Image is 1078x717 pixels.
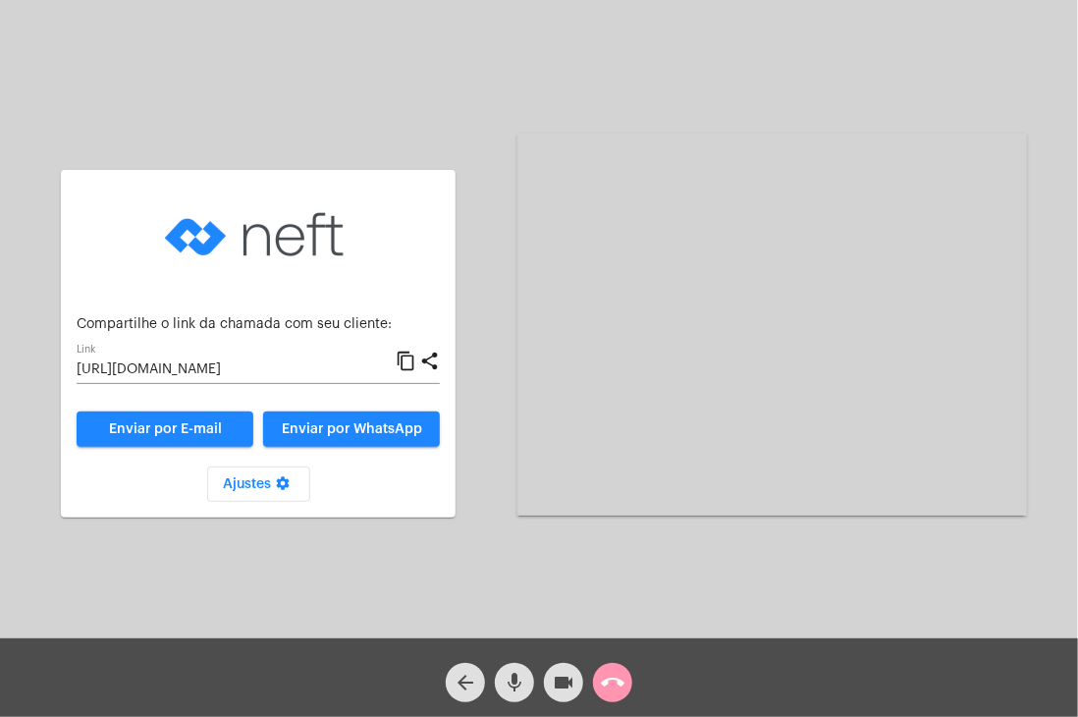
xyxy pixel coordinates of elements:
p: Compartilhe o link da chamada com seu cliente: [77,317,440,332]
span: Ajustes [223,477,295,491]
span: Enviar por E-mail [109,422,222,436]
mat-icon: videocam [552,671,575,694]
mat-icon: arrow_back [454,671,477,694]
button: Ajustes [207,467,310,502]
button: Enviar por WhatsApp [263,412,440,447]
mat-icon: mic [503,671,526,694]
span: Enviar por WhatsApp [282,422,422,436]
mat-icon: share [419,350,440,373]
img: logo-neft-novo-2.png [160,186,356,284]
a: Enviar por E-mail [77,412,253,447]
mat-icon: call_end [601,671,624,694]
mat-icon: settings [271,475,295,499]
mat-icon: content_copy [396,350,416,373]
